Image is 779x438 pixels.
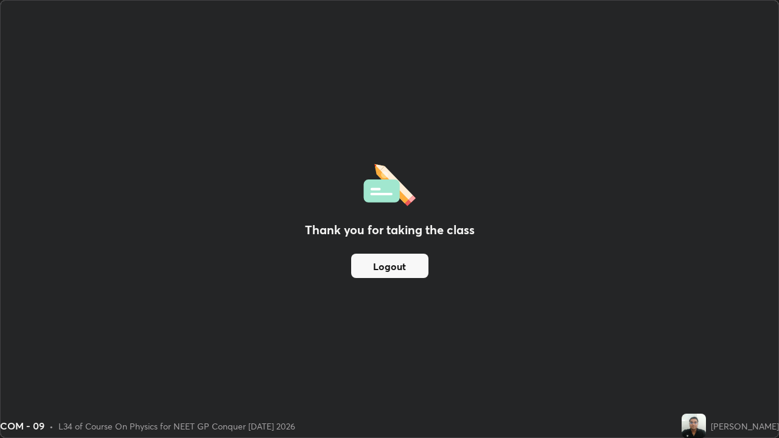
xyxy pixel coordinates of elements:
[58,420,295,433] div: L34 of Course On Physics for NEET GP Conquer [DATE] 2026
[305,221,475,239] h2: Thank you for taking the class
[711,420,779,433] div: [PERSON_NAME]
[363,160,416,206] img: offlineFeedback.1438e8b3.svg
[351,254,428,278] button: Logout
[682,414,706,438] img: 3a9ab79b4cc04692bc079d89d7471859.jpg
[49,420,54,433] div: •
